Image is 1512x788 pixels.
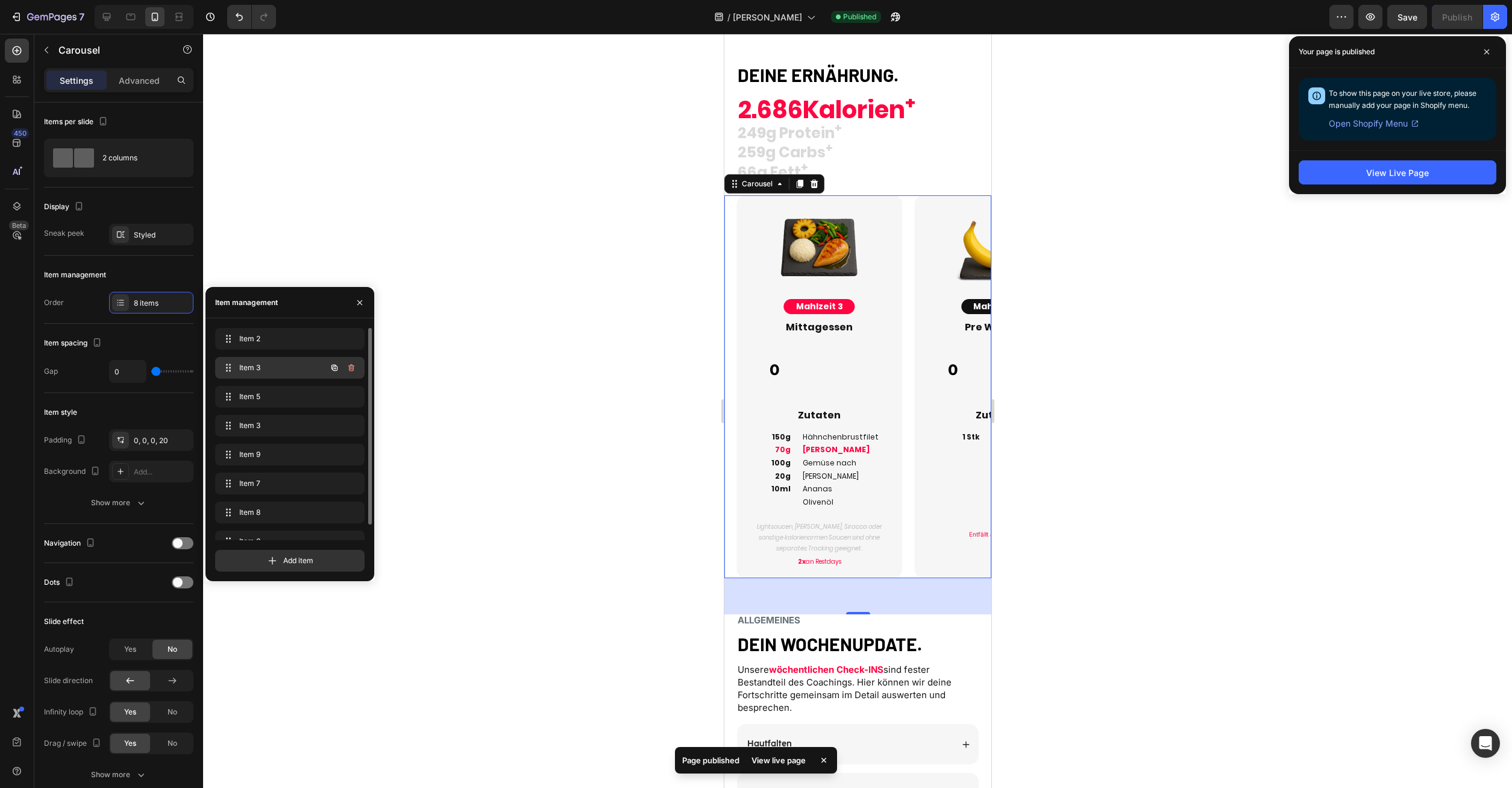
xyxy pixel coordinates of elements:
div: Slide effect [44,616,84,627]
span: Item 2 [239,333,336,344]
div: Gap [44,366,58,377]
div: Display [44,199,86,215]
div: View Live Page [1366,166,1429,179]
span: Item 6 [239,536,336,547]
h2: Banane [266,396,347,411]
input: Auto [110,361,146,382]
p: Hautfalten [23,705,67,716]
p: Formbilder [23,754,68,764]
button: Show more [44,764,193,786]
div: Autoplay [44,644,74,655]
span: [PERSON_NAME] [733,11,802,24]
strong: DEIN WOCHENUPDATE. [13,599,198,621]
span: No [168,738,177,749]
p: Your page is published [1299,46,1375,58]
div: Add... [134,467,190,478]
span: Save [1398,12,1417,22]
div: Beta [9,221,29,230]
div: 2 columns [102,144,176,172]
div: Drag / swipe [44,736,104,752]
div: Padding [44,432,89,449]
span: Item 5 [239,391,336,402]
span: Item 9 [239,449,336,460]
div: 450 [11,128,29,138]
span: / [727,11,730,24]
p: Page published [682,754,739,766]
h2: Pre Workout [199,286,346,301]
div: Dots [44,575,77,591]
p: Advanced [119,74,160,87]
div: Open Intercom Messenger [1471,729,1500,758]
span: Item 7 [239,478,336,489]
div: 8 items [134,298,190,309]
span: No [168,644,177,655]
div: Order [44,297,64,308]
p: Unsere sind fester Bestandteil des Coachings. Hier können wir deine Fortschritte gemeinsam im Det... [13,629,254,680]
div: Item spacing [44,335,104,351]
button: <p>Mahlzeit 4</p> [237,265,309,280]
button: 7 [5,5,90,29]
p: Mahlzeit 4 [249,265,296,280]
span: 0 [224,327,234,345]
div: Infinity loop [44,704,100,720]
div: Slide direction [44,675,93,686]
p: Carousel [58,43,161,57]
strong: ALLGEMEINES [13,581,76,592]
h2: Zutaten [199,374,346,389]
div: Show more [91,769,147,781]
span: Add item [283,555,313,566]
span: No [168,707,177,717]
iframe: Design area [724,34,991,788]
div: Background [44,464,102,480]
span: To show this page on your live store, please manually add your page in Shopify menu. [1329,89,1476,110]
span: Item 3 [239,362,307,373]
span: Open Shopify Menu [1329,116,1408,131]
p: Settings [60,74,93,87]
div: View live page [744,752,813,769]
div: Item management [215,297,278,308]
span: Yes [124,707,136,717]
h2: 1 Stk [199,396,257,424]
span: Yes [124,644,136,655]
div: Makro-Donutdiagramm [199,307,257,365]
span: Entfällt an [245,497,301,504]
div: Rich Text Editor. Editing area: main [199,440,346,507]
button: View Live Page [1299,160,1496,184]
button: Save [1387,5,1427,29]
span: Yes [124,738,136,749]
div: Item management [44,269,106,280]
div: Sneak peek [44,228,84,239]
div: 0, 0, 0, 20 [134,435,190,446]
div: Publish [1442,11,1472,24]
p: 7 [79,10,84,24]
div: Styled [134,230,190,241]
div: Items per slide [44,114,110,130]
button: Show more [44,492,193,514]
div: Carousel [15,145,51,156]
div: Navigation [44,535,98,552]
img: image_demo.jpg [229,171,317,259]
span: Published [843,11,876,22]
div: Show more [91,497,147,509]
strong: wöchentlichen Check-INS [45,630,159,641]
